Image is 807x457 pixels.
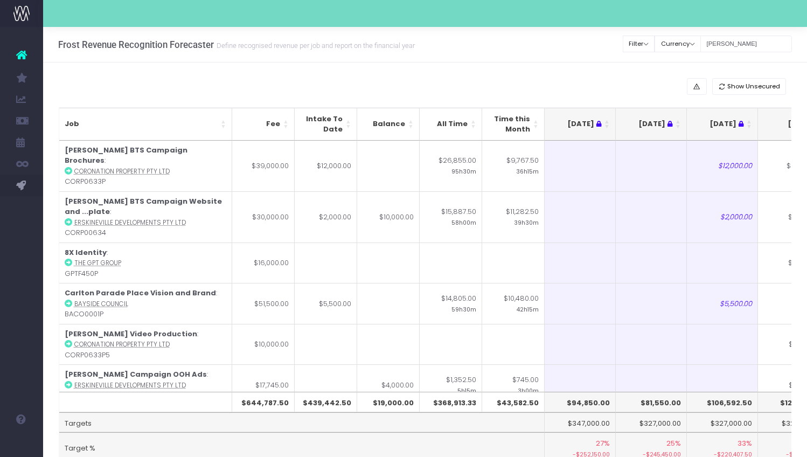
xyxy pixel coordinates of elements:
td: : CORP0633P3 [59,364,232,405]
small: 39h30m [514,217,539,227]
td: $2,000.00 [295,191,357,243]
td: $5,500.00 [295,283,357,324]
abbr: Erskineville Developments Pty Ltd [74,381,186,390]
th: Aug 25 : activate to sort column ascending [687,108,758,141]
th: Balance: activate to sort column ascending [357,108,420,141]
th: Job: activate to sort column ascending [59,108,232,141]
td: $11,282.50 [482,191,545,243]
td: Targets [59,412,545,433]
td: $5,500.00 [687,283,758,324]
abbr: The GPT Group [74,259,121,267]
td: $12,000.00 [295,141,357,191]
span: 25% [666,438,681,449]
td: $327,000.00 [616,412,687,433]
strong: [PERSON_NAME] BTS Campaign Website and ...plate [65,196,222,217]
button: Currency [655,36,701,52]
td: : CORP0633P5 [59,324,232,365]
small: 58h00m [451,217,476,227]
td: $16,000.00 [232,243,295,283]
span: 27% [596,438,610,449]
th: $368,913.33 [420,392,482,412]
td: $10,000.00 [232,324,295,365]
strong: 8X Identity [65,247,107,258]
strong: [PERSON_NAME] Campaign OOH Ads [65,369,207,379]
td: $26,855.00 [420,141,482,191]
small: 95h30m [451,166,476,176]
h3: Frost Revenue Recognition Forecaster [58,39,415,50]
abbr: Coronation Property Pty Ltd [74,340,170,349]
small: 5h15m [457,385,476,395]
span: Show Unsecured [727,82,780,91]
th: Jul 25 : activate to sort column ascending [616,108,687,141]
abbr: Erskineville Developments Pty Ltd [74,218,186,227]
th: $439,442.50 [295,392,357,412]
td: : CORP0633P [59,141,232,191]
td: $10,000.00 [357,191,420,243]
td: : GPTF450P [59,243,232,283]
th: Jun 25 : activate to sort column ascending [545,108,616,141]
th: $644,787.50 [232,392,295,412]
span: 33% [738,438,752,449]
strong: [PERSON_NAME] BTS Campaign Brochures [65,145,187,166]
td: $51,500.00 [232,283,295,324]
td: $4,000.00 [357,364,420,405]
td: $347,000.00 [545,412,616,433]
th: $106,592.50 [687,392,758,412]
th: Time this Month: activate to sort column ascending [482,108,545,141]
td: $2,000.00 [687,191,758,243]
th: Fee: activate to sort column ascending [232,108,295,141]
td: $39,000.00 [232,141,295,191]
button: Filter [623,36,655,52]
td: $30,000.00 [232,191,295,243]
th: All Time: activate to sort column ascending [420,108,482,141]
td: $15,887.50 [420,191,482,243]
td: $12,000.00 [687,141,758,191]
th: $94,850.00 [545,392,616,412]
abbr: Coronation Property Pty Ltd [74,167,170,176]
button: Show Unsecured [712,78,787,95]
th: Intake To Date: activate to sort column ascending [295,108,357,141]
td: $17,745.00 [232,364,295,405]
small: Define recognised revenue per job and report on the financial year [214,39,415,50]
abbr: Bayside Council [74,300,128,308]
th: $43,582.50 [482,392,545,412]
small: 59h30m [451,304,476,314]
small: 42h15m [517,304,539,314]
td: $1,352.50 [420,364,482,405]
td: $745.00 [482,364,545,405]
td: $14,805.00 [420,283,482,324]
small: 3h00m [518,385,539,395]
th: $81,550.00 [616,392,687,412]
strong: Carlton Parade Place Vision and Brand [65,288,216,298]
td: : BACO0001P [59,283,232,324]
td: : CORP00634 [59,191,232,243]
input: Search... [700,36,792,52]
img: images/default_profile_image.png [13,435,30,452]
th: $19,000.00 [357,392,420,412]
td: $9,767.50 [482,141,545,191]
td: $10,480.00 [482,283,545,324]
td: $327,000.00 [687,412,758,433]
strong: [PERSON_NAME] Video Production [65,329,197,339]
small: 36h15m [516,166,539,176]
